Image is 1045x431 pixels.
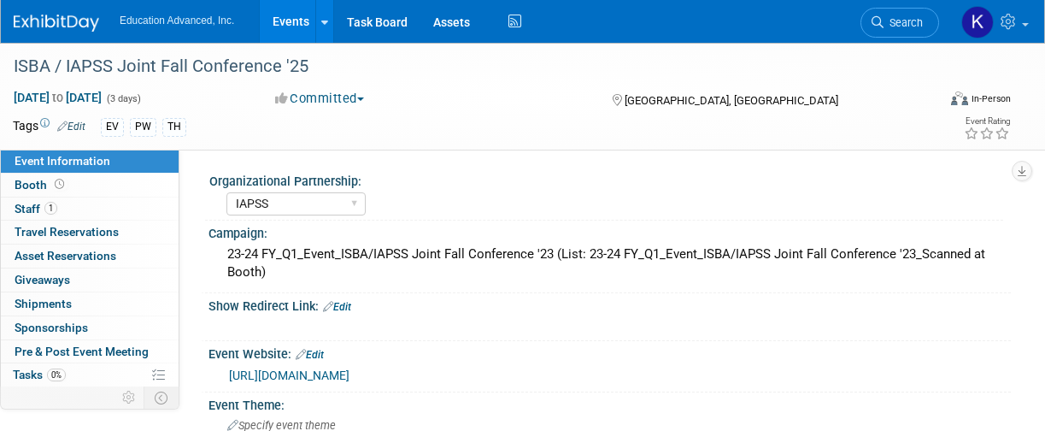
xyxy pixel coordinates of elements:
[15,154,110,168] span: Event Information
[1,198,179,221] a: Staff1
[884,16,923,29] span: Search
[13,117,85,137] td: Tags
[951,92,968,105] img: Format-Inperson.png
[114,387,144,409] td: Personalize Event Tab Strip
[13,368,66,381] span: Tasks
[14,15,99,32] img: ExhibitDay
[1,150,179,173] a: Event Information
[51,178,68,191] span: Booth not reserved yet
[860,8,939,38] a: Search
[144,387,179,409] td: Toggle Event Tabs
[1,269,179,292] a: Giveaways
[1,245,179,268] a: Asset Reservations
[866,89,1011,115] div: Event Format
[8,51,925,82] div: ISBA / IAPSS Joint Fall Conference '25
[105,93,141,104] span: (3 days)
[269,90,371,108] button: Committed
[209,168,1003,190] div: Organizational Partnership:
[221,241,998,286] div: 23-24 FY_Q1_Event_ISBA/IAPSS Joint Fall Conference '23 (List: 23-24 FY_Q1_Event_ISBA/IAPSS Joint ...
[208,393,1011,414] div: Event Theme:
[296,349,324,361] a: Edit
[57,121,85,133] a: Edit
[1,292,179,316] a: Shipments
[15,178,68,192] span: Booth
[15,321,88,334] span: Sponsorships
[1,221,179,244] a: Travel Reservations
[101,118,124,136] div: EV
[120,15,234,27] span: Education Advanced, Inc.
[1,316,179,339] a: Sponsorships
[208,341,1011,363] div: Event Website:
[15,345,149,358] span: Pre & Post Event Meeting
[625,94,838,107] span: [GEOGRAPHIC_DATA], [GEOGRAPHIC_DATA]
[15,225,119,239] span: Travel Reservations
[1,363,179,387] a: Tasks0%
[44,202,57,215] span: 1
[162,118,186,136] div: TH
[1,340,179,363] a: Pre & Post Event Meeting
[323,301,351,313] a: Edit
[1,174,179,197] a: Booth
[961,6,994,38] img: Kim Tunnell
[208,293,1011,316] div: Show Redirect Link:
[15,202,57,215] span: Staff
[13,90,103,105] span: [DATE] [DATE]
[971,92,1011,105] div: In-Person
[47,369,66,381] span: 0%
[208,221,1011,242] div: Campaign:
[130,118,156,136] div: PW
[15,273,70,286] span: Giveaways
[15,297,72,310] span: Shipments
[964,117,1010,126] div: Event Rating
[50,91,66,104] span: to
[229,369,349,382] a: [URL][DOMAIN_NAME]
[15,249,116,263] span: Asset Reservations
